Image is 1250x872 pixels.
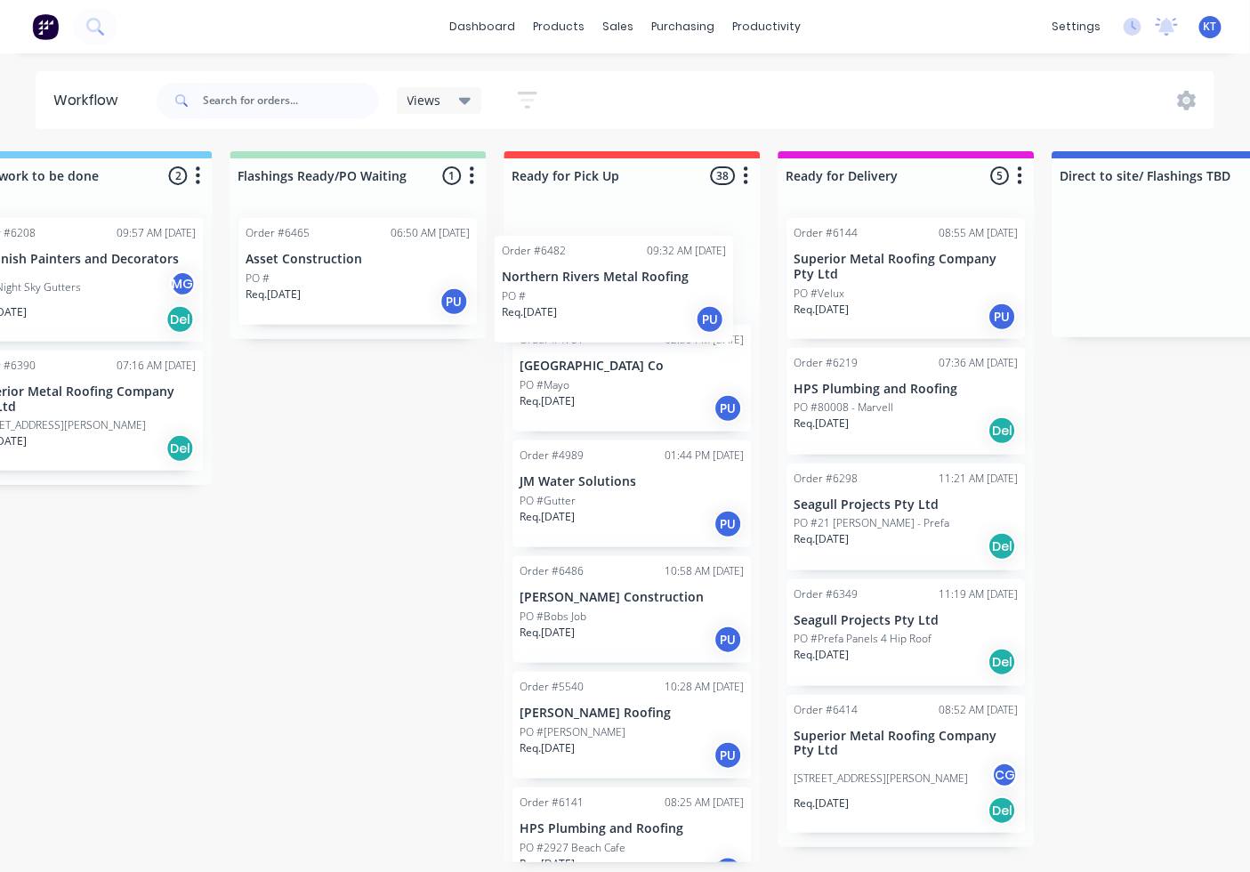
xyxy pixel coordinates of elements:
span: 5 [990,166,1009,185]
div: settings [1043,13,1109,40]
div: purchasing [642,13,723,40]
input: Enter column name… [1060,166,1235,185]
input: Enter column name… [512,166,687,185]
input: Enter column name… [238,166,413,185]
span: 38 [710,166,735,185]
span: Views [407,91,441,109]
div: sales [593,13,642,40]
span: 1 [442,166,461,185]
div: Workflow [53,90,126,111]
img: Factory [32,13,59,40]
input: Enter column name… [786,166,961,185]
a: dashboard [440,13,524,40]
div: products [524,13,593,40]
span: KT [1204,19,1217,35]
span: 2 [168,166,187,185]
input: Search for orders... [203,83,379,118]
div: productivity [723,13,810,40]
